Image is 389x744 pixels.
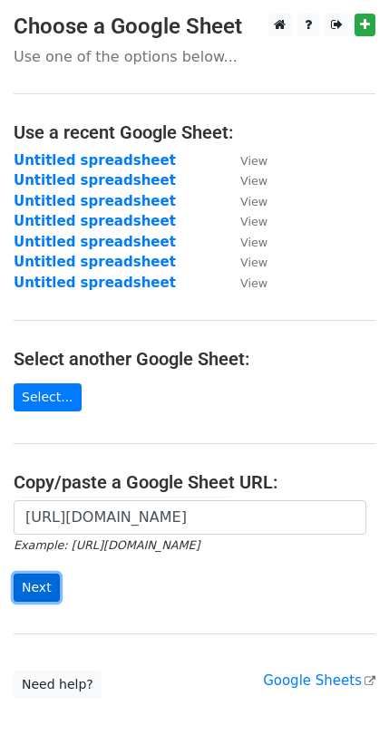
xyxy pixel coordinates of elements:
[14,234,176,250] a: Untitled spreadsheet
[222,234,267,250] a: View
[14,275,176,291] a: Untitled spreadsheet
[14,152,176,169] a: Untitled spreadsheet
[14,47,375,66] p: Use one of the options below...
[240,276,267,290] small: View
[14,500,366,535] input: Paste your Google Sheet URL here
[14,213,176,229] a: Untitled spreadsheet
[263,672,375,689] a: Google Sheets
[240,174,267,188] small: View
[240,195,267,208] small: View
[14,121,375,143] h4: Use a recent Google Sheet:
[222,193,267,209] a: View
[222,275,267,291] a: View
[14,348,375,370] h4: Select another Google Sheet:
[240,215,267,228] small: View
[222,172,267,188] a: View
[14,172,176,188] a: Untitled spreadsheet
[240,256,267,269] small: View
[240,236,267,249] small: View
[222,213,267,229] a: View
[14,574,60,602] input: Next
[14,193,176,209] a: Untitled spreadsheet
[222,152,267,169] a: View
[222,254,267,270] a: View
[14,14,375,40] h3: Choose a Google Sheet
[14,383,82,411] a: Select...
[240,154,267,168] small: View
[14,471,375,493] h4: Copy/paste a Google Sheet URL:
[14,671,102,699] a: Need help?
[14,538,199,552] small: Example: [URL][DOMAIN_NAME]
[14,254,176,270] a: Untitled spreadsheet
[298,657,389,744] iframe: Chat Widget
